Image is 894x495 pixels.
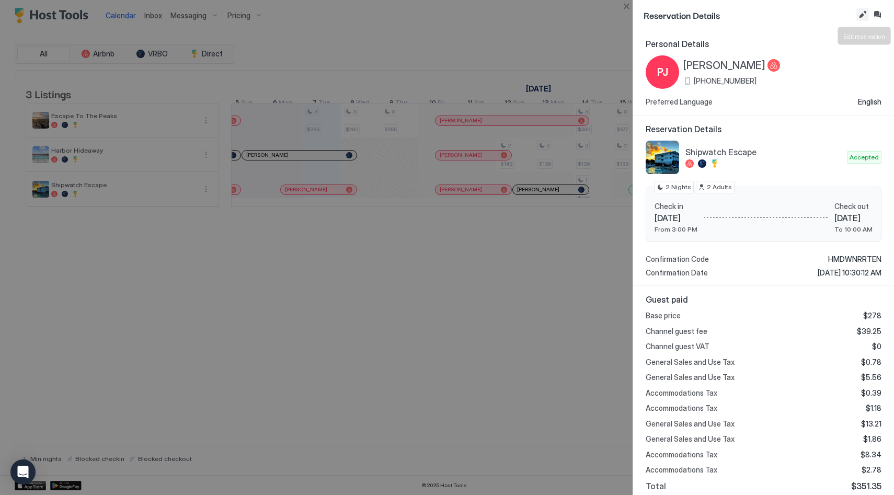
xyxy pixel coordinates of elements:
span: Check in [655,202,697,211]
span: Preferred Language [646,97,713,107]
span: HMDWNRRTEN [828,255,881,264]
div: listing image [646,141,679,174]
span: $5.56 [861,373,881,382]
span: Reservation Details [644,8,854,21]
span: Accommodations Tax [646,388,717,398]
span: [DATE] [834,213,873,223]
span: [DATE] [655,213,697,223]
span: $278 [863,311,881,320]
button: Inbox [871,8,884,21]
span: $0 [872,342,881,351]
span: $0.78 [861,358,881,367]
span: $351.35 [851,481,881,491]
span: $1.86 [863,434,881,444]
span: $8.34 [861,450,881,459]
span: General Sales and Use Tax [646,373,735,382]
span: [PHONE_NUMBER] [694,76,757,86]
span: English [858,97,881,107]
span: Confirmation Code [646,255,709,264]
span: Edit reservation [843,33,885,40]
button: Edit reservation [856,8,869,21]
span: [PERSON_NAME] [683,59,765,72]
span: [DATE] 10:30:12 AM [818,268,881,278]
span: Confirmation Date [646,268,708,278]
span: General Sales and Use Tax [646,419,735,429]
span: Base price [646,311,681,320]
span: From 3:00 PM [655,225,697,233]
span: Check out [834,202,873,211]
span: Reservation Details [646,124,881,134]
span: Channel guest fee [646,327,707,336]
span: Shipwatch Escape [685,147,843,157]
span: General Sales and Use Tax [646,358,735,367]
span: $1.18 [866,404,881,413]
div: Open Intercom Messenger [10,459,36,485]
span: 2 Nights [666,182,691,192]
span: PJ [657,64,668,80]
span: Accepted [850,153,879,162]
span: $2.78 [862,465,881,475]
span: Channel guest VAT [646,342,709,351]
span: $13.21 [861,419,881,429]
span: Accommodations Tax [646,465,717,475]
span: To 10:00 AM [834,225,873,233]
span: Personal Details [646,39,881,49]
span: Guest paid [646,294,881,305]
span: Accommodations Tax [646,450,717,459]
span: $39.25 [857,327,881,336]
span: $0.39 [861,388,881,398]
span: General Sales and Use Tax [646,434,735,444]
span: Total [646,481,666,491]
span: Accommodations Tax [646,404,717,413]
span: 2 Adults [707,182,732,192]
